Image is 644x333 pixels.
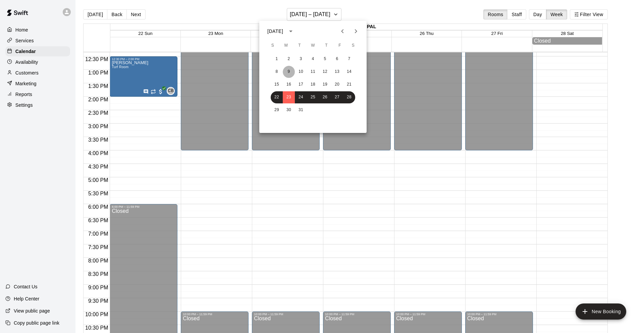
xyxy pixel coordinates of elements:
button: 31 [295,104,307,116]
span: Monday [280,39,292,52]
button: Next month [349,25,363,38]
button: 16 [283,79,295,91]
button: 24 [295,91,307,103]
span: Tuesday [293,39,306,52]
button: 26 [319,91,331,103]
button: 3 [295,53,307,65]
span: Friday [334,39,346,52]
div: [DATE] [267,28,283,35]
button: 25 [307,91,319,103]
button: 11 [307,66,319,78]
span: Sunday [267,39,279,52]
span: Wednesday [307,39,319,52]
button: 21 [343,79,355,91]
button: 10 [295,66,307,78]
button: 1 [271,53,283,65]
button: 6 [331,53,343,65]
span: Thursday [320,39,332,52]
button: 20 [331,79,343,91]
button: 15 [271,79,283,91]
button: calendar view is open, switch to year view [285,26,297,37]
button: 27 [331,91,343,103]
span: Saturday [347,39,359,52]
button: 2 [283,53,295,65]
button: 7 [343,53,355,65]
button: 19 [319,79,331,91]
button: Previous month [336,25,349,38]
button: 5 [319,53,331,65]
button: 29 [271,104,283,116]
button: 23 [283,91,295,103]
button: 22 [271,91,283,103]
button: 28 [343,91,355,103]
button: 4 [307,53,319,65]
button: 8 [271,66,283,78]
button: 18 [307,79,319,91]
button: 12 [319,66,331,78]
button: 13 [331,66,343,78]
button: 17 [295,79,307,91]
button: 9 [283,66,295,78]
button: 14 [343,66,355,78]
button: 30 [283,104,295,116]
